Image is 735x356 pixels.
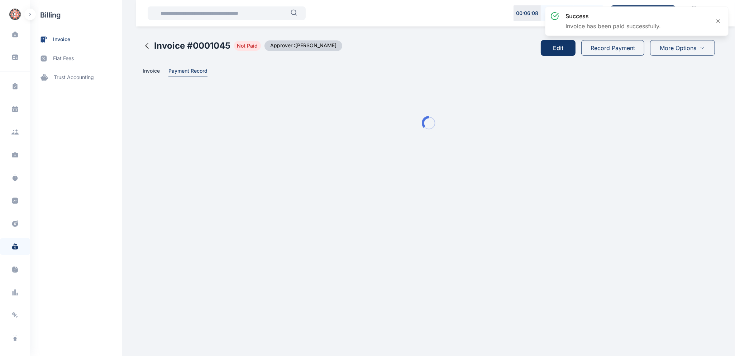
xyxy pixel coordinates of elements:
[30,68,122,87] a: trust accounting
[54,74,94,81] span: trust accounting
[565,22,661,30] p: Invoice has been paid successfully.
[168,68,207,75] span: Payment Record
[154,40,230,52] h2: Invoice # 0001045
[541,34,581,62] a: Edit
[143,68,160,75] span: Invoice
[565,12,661,20] h3: success
[541,5,574,21] button: Pause
[53,36,70,43] span: invoice
[53,55,74,62] span: flat fees
[234,41,261,51] span: Not Paid
[581,40,644,56] button: Record Payment
[516,10,538,17] p: 00 : 06 : 08
[581,34,644,62] a: Record Payment
[541,40,576,56] button: Edit
[30,30,122,49] a: invoice
[264,40,342,51] span: Approver : [PERSON_NAME]
[682,3,706,24] a: Calendar
[660,44,697,52] span: More Options
[30,49,122,68] a: flat fees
